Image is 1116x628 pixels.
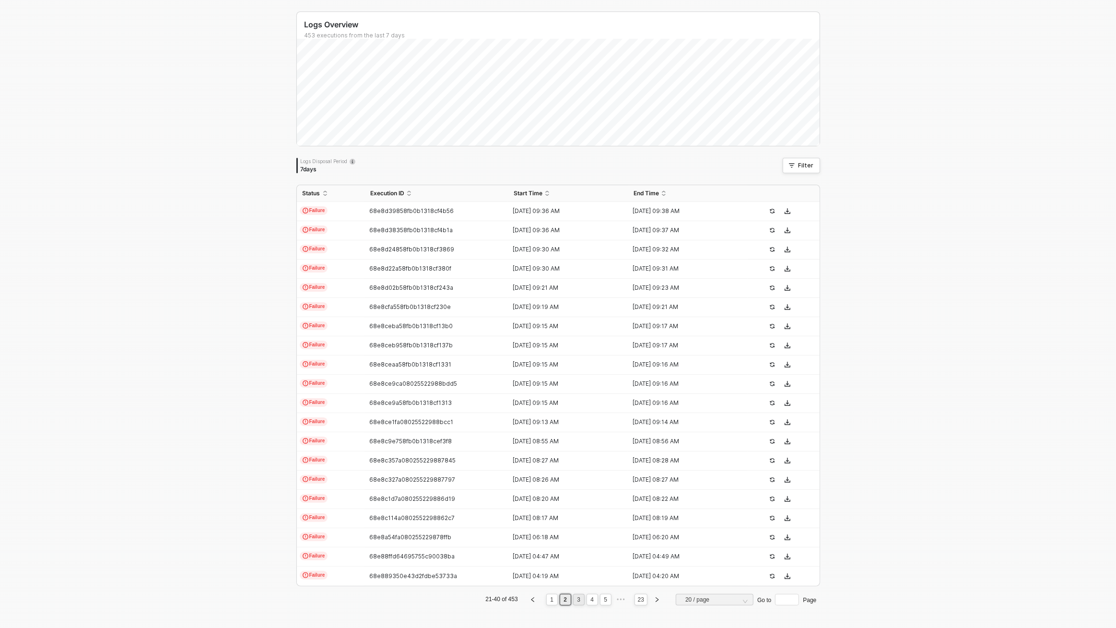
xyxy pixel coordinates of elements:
span: Start Time [514,190,542,197]
span: Failure [300,437,328,445]
span: icon-exclamation [303,380,308,386]
div: [DATE] 08:56 AM [628,438,740,445]
th: End Time [628,185,748,202]
span: icon-success-page [769,208,775,214]
span: 68e8d39858fb0b1318cf4b56 [369,207,454,214]
span: icon-download [785,323,790,329]
div: [DATE] 09:30 AM [508,246,620,253]
span: 68e8c327a080255229887797 [369,476,455,483]
li: 3 [573,594,585,605]
span: icon-success-page [769,419,775,425]
button: right [651,594,663,605]
div: [DATE] 09:17 AM [628,342,740,349]
span: icon-download [785,362,790,367]
div: [DATE] 09:37 AM [628,226,740,234]
div: [DATE] 08:17 AM [508,514,620,522]
span: icon-download [785,343,790,348]
div: [DATE] 09:31 AM [628,265,740,273]
span: 68e8c1d7a080255229886d19 [369,495,455,502]
input: Page Size [681,594,748,605]
span: 68e8d24858fb0b1318cf3869 [369,246,454,253]
li: Next Page [649,594,665,605]
li: 2 [560,594,571,605]
span: icon-success-page [769,266,775,272]
span: Failure [300,283,328,292]
span: icon-exclamation [303,438,308,444]
div: 7 days [301,166,355,173]
span: Failure [300,494,328,503]
span: icon-download [785,208,790,214]
span: Failure [300,398,328,407]
span: 68e8c114a0802552298862c7 [369,514,455,521]
span: icon-download [785,496,790,502]
span: icon-download [785,515,790,521]
div: 453 executions from the last 7 days [305,32,820,39]
div: [DATE] 09:16 AM [628,399,740,407]
div: Page Size [676,594,753,609]
span: icon-exclamation [303,323,308,329]
div: [DATE] 04:19 AM [508,572,620,580]
span: Failure [300,225,328,234]
li: 4 [587,594,598,605]
span: icon-exclamation [303,572,308,578]
span: Failure [300,264,328,273]
span: icon-exclamation [303,419,308,425]
th: Start Time [508,185,628,202]
li: Next 5 Pages [613,594,629,605]
span: icon-success-page [769,304,775,310]
span: Failure [300,341,328,349]
li: 5 [600,594,611,605]
span: icon-download [785,477,790,483]
input: Page [775,594,799,605]
span: icon-success-page [769,496,775,502]
div: [DATE] 09:13 AM [508,418,620,426]
div: [DATE] 09:15 AM [508,342,620,349]
div: [DATE] 08:28 AM [628,457,740,464]
span: Failure [300,513,328,522]
span: icon-success-page [769,343,775,348]
span: Failure [300,456,328,464]
div: [DATE] 09:16 AM [628,380,740,388]
span: icon-download [785,247,790,252]
span: 20 / page [685,592,748,607]
span: Status [303,190,320,197]
li: 1 [546,594,558,605]
span: Failure [300,321,328,330]
div: [DATE] 09:19 AM [508,303,620,311]
span: icon-success-page [769,573,775,579]
div: [DATE] 06:18 AM [508,533,620,541]
span: icon-success-page [769,458,775,463]
span: icon-download [785,458,790,463]
span: ••• [615,594,627,605]
span: icon-success-page [769,438,775,444]
span: icon-success-page [769,400,775,406]
div: [DATE] 09:36 AM [508,226,620,234]
div: [DATE] 09:15 AM [508,322,620,330]
span: icon-exclamation [303,227,308,233]
span: 68e88ffd64695755c90038ba [369,553,455,560]
div: [DATE] 09:32 AM [628,246,740,253]
div: [DATE] 08:19 AM [628,514,740,522]
span: icon-download [785,573,790,579]
div: Go to Page [757,594,816,605]
span: icon-exclamation [303,476,308,482]
div: [DATE] 08:27 AM [508,457,620,464]
span: icon-success-page [769,554,775,559]
span: icon-success-page [769,247,775,252]
span: icon-download [785,381,790,387]
span: icon-download [785,554,790,559]
span: icon-exclamation [303,304,308,309]
span: 68e8ceba58fb0b1318cf13b0 [369,322,453,330]
div: [DATE] 09:15 AM [508,361,620,368]
div: [DATE] 09:23 AM [628,284,740,292]
a: 23 [635,594,647,605]
span: icon-exclamation [303,284,308,290]
span: icon-success-page [769,381,775,387]
span: icon-download [785,266,790,272]
span: 68e8c357a080255229887845 [369,457,456,464]
span: 68e8a54fa080255229878ffb [369,533,451,541]
span: icon-download [785,285,790,291]
div: Logs Disposal Period [301,158,355,165]
span: Failure [300,360,328,368]
div: [DATE] 08:20 AM [508,495,620,503]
